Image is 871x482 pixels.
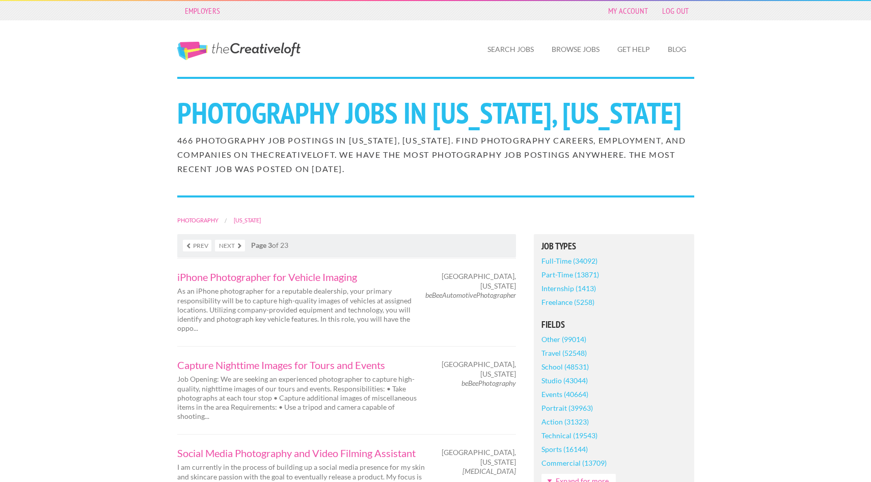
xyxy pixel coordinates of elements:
a: Technical (19543) [541,429,597,442]
a: iPhone Photographer for Vehicle Imaging [177,272,427,282]
a: Part-Time (13871) [541,268,599,281]
h1: Photography Jobs in [US_STATE], [US_STATE] [177,98,694,128]
a: Photography [177,217,219,223]
a: Other (99014) [541,332,586,346]
a: Next [215,240,245,251]
a: Browse Jobs [543,38,608,61]
a: Travel (52548) [541,346,587,360]
a: Get Help [609,38,658,61]
a: The Creative Loft [177,42,301,60]
a: Social Media Photography and Video Filming Assistant [177,448,427,458]
p: As an iPhone photographer for a reputable dealership, your primary responsibility will be to capt... [177,287,427,333]
a: Capture Nighttime Images for Tours and Events [177,360,427,370]
span: [GEOGRAPHIC_DATA], [US_STATE] [442,272,516,290]
a: School (48531) [541,360,589,374]
h2: 466 Photography job postings in [US_STATE], [US_STATE]. Find Photography careers, employment, and... [177,133,694,176]
a: Internship (1413) [541,281,596,295]
nav: of 23 [177,234,516,258]
a: Sports (16144) [541,442,588,456]
a: My Account [603,4,653,18]
a: Freelance (5258) [541,295,594,309]
a: Full-Time (34092) [541,254,597,268]
em: beBeeAutomotivePhotographer [425,291,516,299]
a: Action (31323) [541,415,589,429]
em: beBeePhotography [461,379,516,387]
a: Commercial (13709) [541,456,607,470]
h5: Fields [541,320,687,329]
span: [GEOGRAPHIC_DATA], [US_STATE] [442,360,516,378]
a: Employers [180,4,226,18]
strong: Page 3 [251,241,272,249]
a: Studio (43044) [541,374,588,387]
span: [GEOGRAPHIC_DATA], [US_STATE] [442,448,516,466]
p: Job Opening: We are seeking an experienced photographer to capture high-quality, nighttime images... [177,375,427,421]
a: Search Jobs [479,38,542,61]
a: Prev [183,240,211,251]
a: Events (40664) [541,387,588,401]
a: Blog [660,38,694,61]
em: [MEDICAL_DATA] [462,467,516,475]
h5: Job Types [541,242,687,251]
a: Portrait (39963) [541,401,593,415]
a: Log Out [657,4,694,18]
a: [US_STATE] [234,217,261,223]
